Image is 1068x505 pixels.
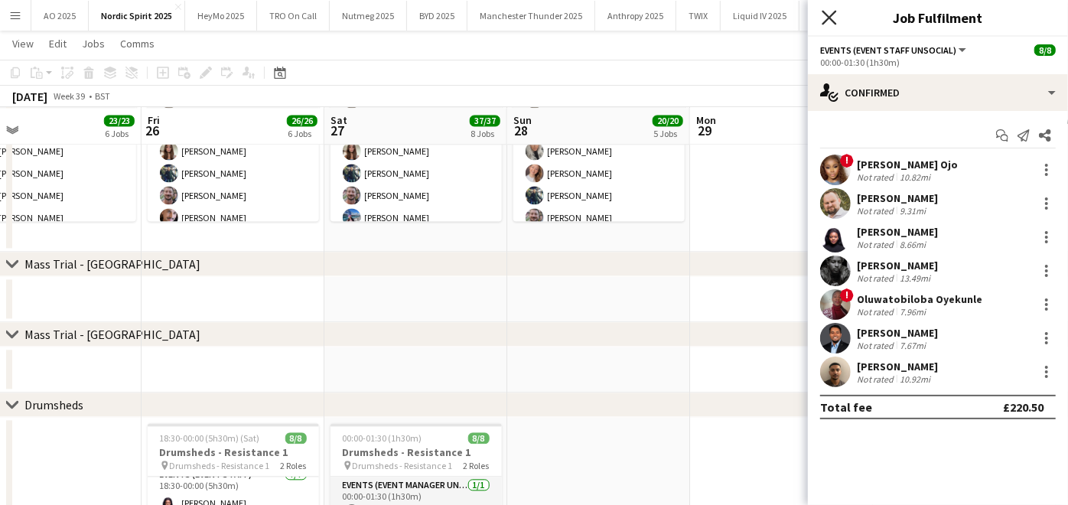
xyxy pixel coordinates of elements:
div: [PERSON_NAME] [857,326,938,340]
div: 13.49mi [897,272,933,284]
span: Drumsheds - Resistance 1 [353,460,453,471]
span: 2 Roles [281,460,307,471]
div: 00:00-01:30 (1h30m) [820,57,1056,68]
span: 20/20 [653,115,683,126]
h3: Job Fulfilment [808,8,1068,28]
div: Oluwatobiloba Oyekunle [857,292,982,306]
div: 8 Jobs [471,128,500,139]
div: 7.67mi [897,340,929,351]
div: 5 Jobs [653,128,682,139]
div: Drumsheds [24,397,83,412]
span: 23/23 [104,115,135,126]
app-card-role: Events (Event Staff)5/511:00-18:00 (7h)[PERSON_NAME][PERSON_NAME][PERSON_NAME][PERSON_NAME] [330,114,502,255]
button: Manchester Thunder 2025 [467,1,595,31]
div: Not rated [857,272,897,284]
div: 10.92mi [897,373,933,385]
span: 37/37 [470,115,500,126]
span: Edit [49,37,67,50]
div: 6 Jobs [288,128,317,139]
div: 9.31mi [897,205,929,217]
button: HeyMo 2025 [185,1,257,31]
span: ! [840,154,854,168]
div: Not rated [857,340,897,351]
div: Total fee [820,399,872,415]
a: Edit [43,34,73,54]
span: 8/8 [285,432,307,444]
a: Comms [114,34,161,54]
span: 29 [694,122,716,139]
div: [PERSON_NAME] [857,225,938,239]
div: £220.50 [1003,399,1044,415]
span: 27 [328,122,347,139]
button: AO 2025 [31,1,89,31]
div: Mass Trial - [GEOGRAPHIC_DATA] [24,327,200,342]
div: Not rated [857,205,897,217]
span: 28 [511,122,532,139]
div: [PERSON_NAME] Ojo [857,158,958,171]
button: Liquid IV 2025 [721,1,799,31]
span: View [12,37,34,50]
div: Not rated [857,239,897,250]
span: Jobs [82,37,105,50]
div: 6 Jobs [105,128,134,139]
div: [DATE] [12,89,47,104]
a: View [6,34,40,54]
button: Genesis 2025 [799,1,875,31]
span: 2 Roles [464,460,490,471]
span: Sun [513,113,532,127]
h3: Drumsheds - Resistance 1 [330,445,502,459]
span: Drumsheds - Resistance 1 [170,460,270,471]
span: 18:30-00:00 (5h30m) (Sat) [160,432,260,444]
div: Not rated [857,171,897,183]
a: Jobs [76,34,111,54]
div: 7.96mi [897,306,929,318]
div: [PERSON_NAME] [857,259,938,272]
span: ! [840,288,854,302]
button: Events (Event Staff Unsocial) [820,44,969,56]
button: TWIX [676,1,721,31]
button: Anthropy 2025 [595,1,676,31]
span: 8/8 [1034,44,1056,56]
div: Not rated [857,306,897,318]
h3: Drumsheds - Resistance 1 [148,445,319,459]
span: 26/26 [287,115,317,126]
span: Week 39 [50,90,89,102]
span: Fri [148,113,160,127]
span: 00:00-01:30 (1h30m) [343,432,422,444]
span: Comms [120,37,155,50]
span: 8/8 [468,432,490,444]
div: 10.82mi [897,171,933,183]
button: Nutmeg 2025 [330,1,407,31]
span: 26 [145,122,160,139]
div: [PERSON_NAME] [857,360,938,373]
app-card-role: Events (Event Staff)4/411:00-18:00 (7h)[PERSON_NAME][PERSON_NAME][PERSON_NAME][PERSON_NAME] [148,114,319,233]
span: Sat [330,113,347,127]
div: Mass Trial - [GEOGRAPHIC_DATA] [24,256,200,272]
div: 8.66mi [897,239,929,250]
button: BYD 2025 [407,1,467,31]
div: [PERSON_NAME] [857,191,938,205]
span: Events (Event Staff Unsocial) [820,44,956,56]
div: Confirmed [808,74,1068,111]
div: BST [95,90,110,102]
div: Not rated [857,373,897,385]
app-card-role: Events (Event Staff)4/411:00-18:00 (7h)[PERSON_NAME][PERSON_NAME][PERSON_NAME][PERSON_NAME] [513,114,685,233]
span: Mon [696,113,716,127]
button: TRO On Call [257,1,330,31]
button: Nordic Spirit 2025 [89,1,185,31]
